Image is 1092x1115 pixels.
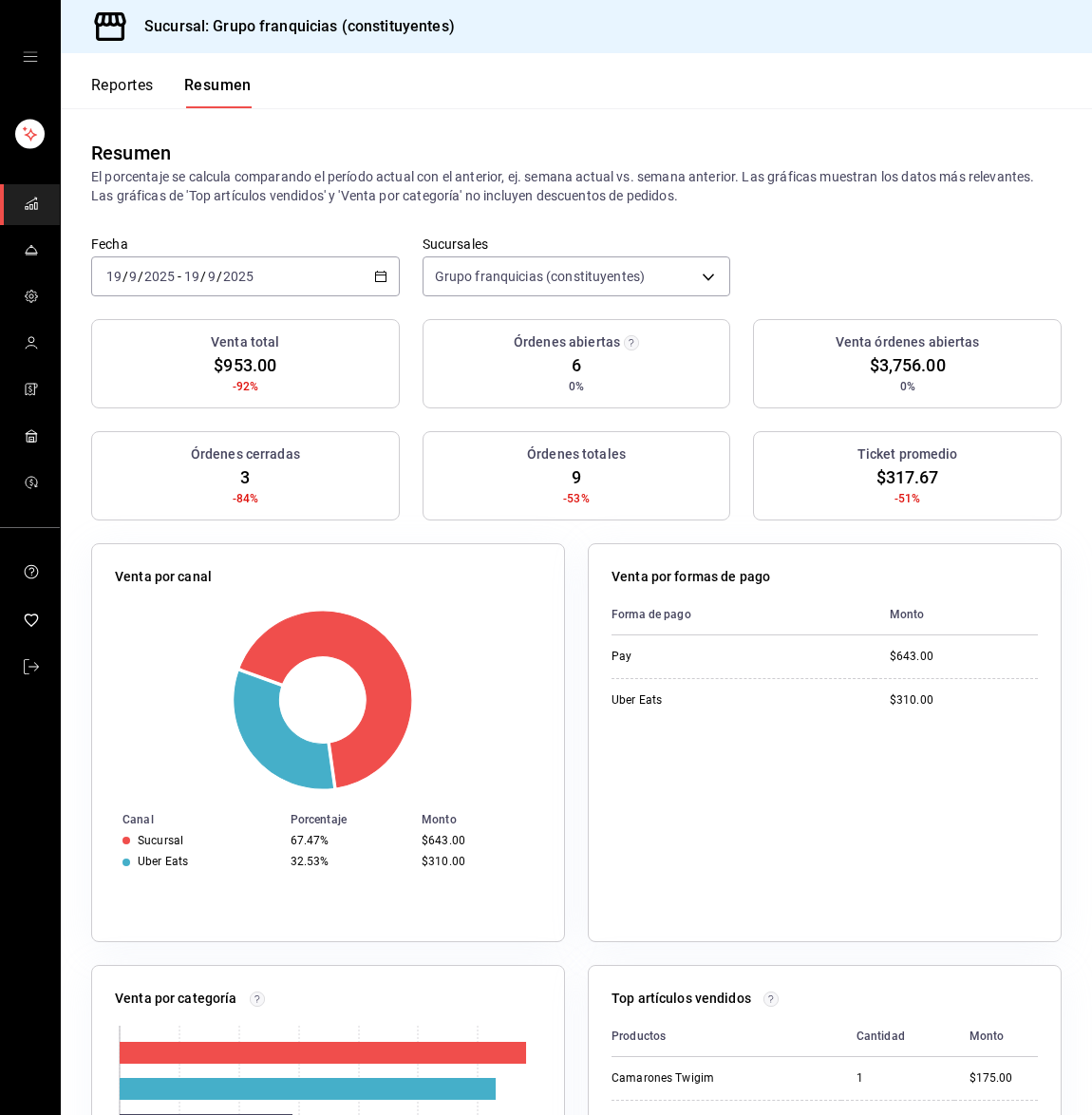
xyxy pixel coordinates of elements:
label: Sucursales [423,237,731,251]
h3: Órdenes abiertas [514,332,620,352]
div: Uber Eats [138,855,188,868]
div: Pay [612,649,763,665]
input: -- [183,269,200,284]
th: Monto [875,595,1038,635]
div: 32.53% [291,855,406,868]
div: 1 [857,1070,939,1087]
div: Uber Eats [612,692,763,709]
h3: Órdenes cerradas [191,444,300,464]
h3: Ticket promedio [857,444,958,464]
p: Venta por formas de pago [612,567,770,587]
span: / [217,269,222,284]
div: Resumen [91,139,171,167]
span: $953.00 [214,352,276,378]
span: Grupo franquicias (constituyentes) [435,267,645,286]
th: Porcentaje [283,809,414,830]
span: -92% [233,378,259,395]
th: Forma de pago [612,595,875,635]
span: 3 [240,464,250,490]
span: 9 [572,464,581,490]
h3: Venta total [211,332,279,352]
p: El porcentaje se calcula comparando el período actual con el anterior, ej. semana actual vs. sema... [91,167,1062,205]
input: -- [207,269,217,284]
label: Fecha [91,237,400,251]
h3: Órdenes totales [527,444,626,464]
div: 67.47% [291,834,406,847]
span: 6 [572,352,581,378]
div: $643.00 [890,649,1038,665]
span: / [122,269,128,284]
span: - [178,269,181,284]
span: 0% [569,378,584,395]
p: Venta por categoría [115,989,237,1009]
div: navigation tabs [91,76,252,108]
button: Resumen [184,76,252,108]
div: $310.00 [890,692,1038,709]
input: ---- [143,269,176,284]
th: Monto [954,1016,1039,1057]
span: $317.67 [876,464,939,490]
div: $643.00 [422,834,534,847]
span: / [138,269,143,284]
div: Sucursal [138,834,183,847]
button: Reportes [91,76,154,108]
h3: Sucursal: Grupo franquicias (constituyentes) [129,15,455,38]
th: Monto [414,809,564,830]
div: Camarones Twigim [612,1070,763,1087]
span: 0% [900,378,915,395]
th: Canal [92,809,283,830]
div: $310.00 [422,855,534,868]
span: -84% [233,490,259,507]
span: / [200,269,206,284]
span: $3,756.00 [870,352,946,378]
span: -53% [563,490,590,507]
input: -- [128,269,138,284]
button: open drawer [23,49,38,65]
p: Venta por canal [115,567,212,587]
input: -- [105,269,122,284]
span: -51% [894,490,921,507]
div: $175.00 [970,1070,1039,1087]
th: Productos [612,1016,841,1057]
p: Top artículos vendidos [612,989,751,1009]
input: ---- [222,269,254,284]
h3: Venta órdenes abiertas [836,332,980,352]
th: Cantidad [841,1016,954,1057]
